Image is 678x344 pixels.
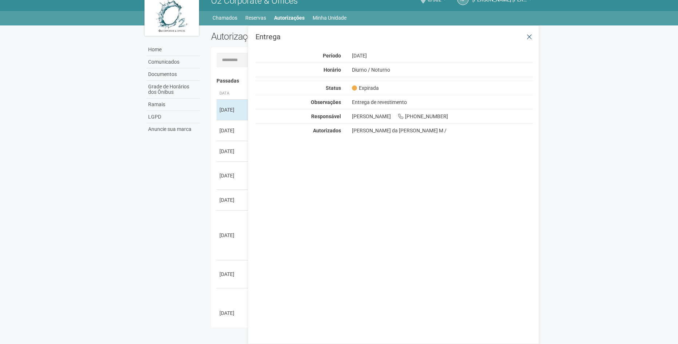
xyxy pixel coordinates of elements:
[346,67,539,73] div: Diurno / Noturno
[352,127,534,134] div: [PERSON_NAME] da [PERSON_NAME] M /
[219,232,246,239] div: [DATE]
[146,68,200,81] a: Documentos
[311,99,341,105] strong: Observações
[346,99,539,105] div: Entrega de revestimento
[217,88,249,100] th: Data
[219,106,246,113] div: [DATE]
[352,85,379,91] span: Expirada
[219,172,246,179] div: [DATE]
[146,81,200,99] a: Grade de Horários dos Ônibus
[146,44,200,56] a: Home
[346,113,539,120] div: [PERSON_NAME] [PHONE_NUMBER]
[213,13,237,23] a: Chamados
[326,85,341,91] strong: Status
[146,56,200,68] a: Comunicados
[313,13,346,23] a: Minha Unidade
[219,196,246,204] div: [DATE]
[217,78,528,84] h4: Passadas
[219,148,246,155] div: [DATE]
[211,31,367,42] h2: Autorizações
[146,123,200,135] a: Anuncie sua marca
[324,67,341,73] strong: Horário
[146,111,200,123] a: LGPD
[146,99,200,111] a: Ramais
[245,13,266,23] a: Reservas
[255,33,533,40] h3: Entrega
[219,309,246,317] div: [DATE]
[346,52,539,59] div: [DATE]
[311,113,341,119] strong: Responsável
[219,127,246,134] div: [DATE]
[313,128,341,133] strong: Autorizados
[274,13,305,23] a: Autorizações
[323,53,341,59] strong: Período
[219,271,246,278] div: [DATE]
